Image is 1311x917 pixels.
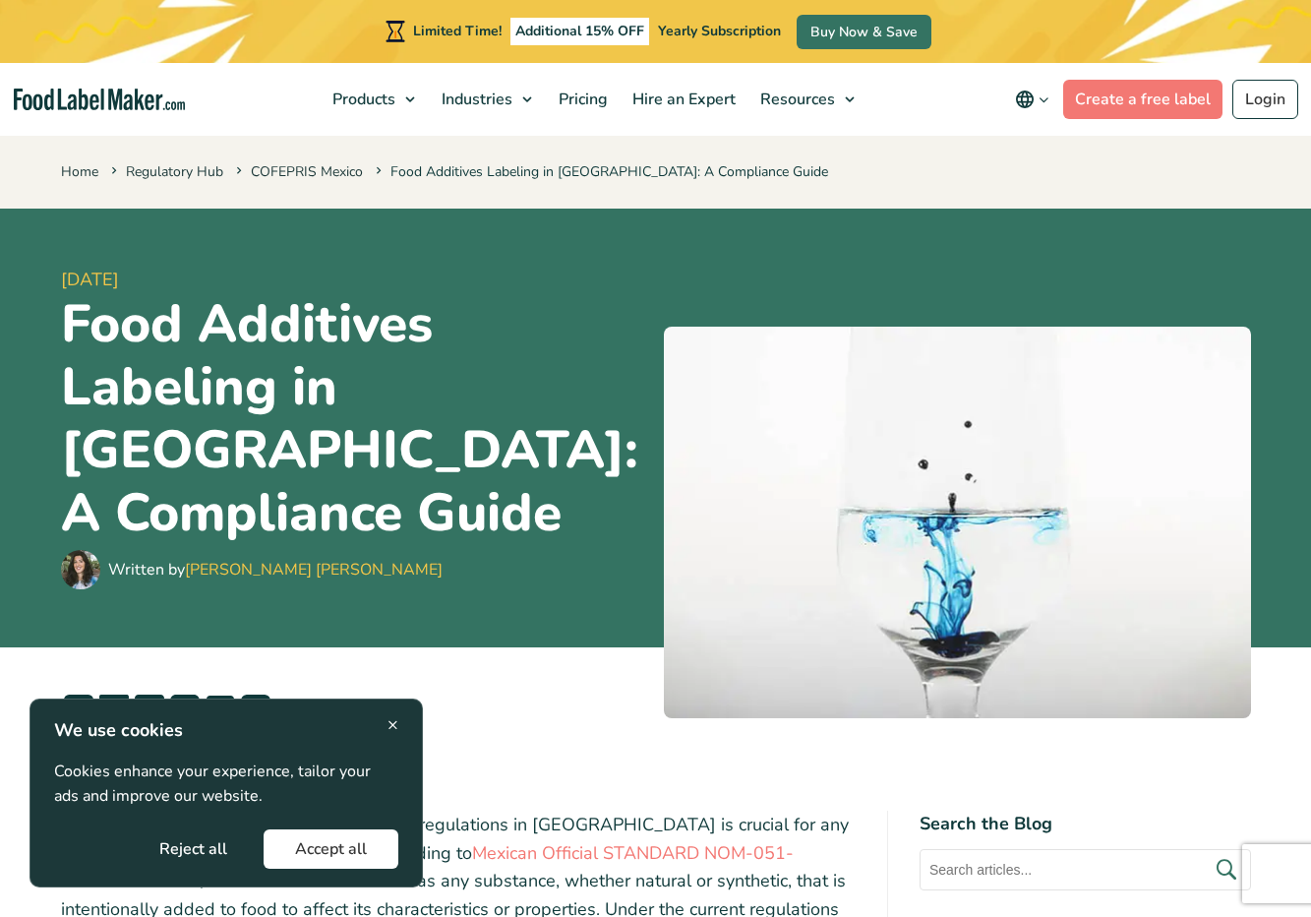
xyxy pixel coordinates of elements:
[920,849,1251,890] input: Search articles...
[54,718,183,742] strong: We use cookies
[321,63,425,136] a: Products
[797,15,931,49] a: Buy Now & Save
[387,711,398,738] span: ×
[264,829,398,869] button: Accept all
[754,89,837,110] span: Resources
[61,267,648,293] span: [DATE]
[61,162,98,181] a: Home
[61,293,648,545] h1: Food Additives Labeling in [GEOGRAPHIC_DATA]: A Compliance Guide
[128,829,259,869] button: Reject all
[547,63,616,136] a: Pricing
[413,22,502,40] span: Limited Time!
[436,89,514,110] span: Industries
[251,162,363,181] a: COFEPRIS Mexico
[126,162,223,181] a: Regulatory Hub
[327,89,397,110] span: Products
[658,22,781,40] span: Yearly Subscription
[510,18,649,45] span: Additional 15% OFF
[61,550,100,589] img: Maria Abi Hanna - Food Label Maker
[1232,80,1298,119] a: Login
[185,559,443,581] a: [PERSON_NAME] [PERSON_NAME]
[553,89,610,110] span: Pricing
[430,63,542,136] a: Industries
[372,162,828,181] span: Food Additives Labeling in [GEOGRAPHIC_DATA]: A Compliance Guide
[748,63,864,136] a: Resources
[920,811,1251,837] h4: Search the Blog
[108,558,443,581] div: Written by
[1063,80,1222,119] a: Create a free label
[54,760,398,810] p: Cookies enhance your experience, tailor your ads and improve our website.
[626,89,738,110] span: Hire an Expert
[621,63,744,136] a: Hire an Expert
